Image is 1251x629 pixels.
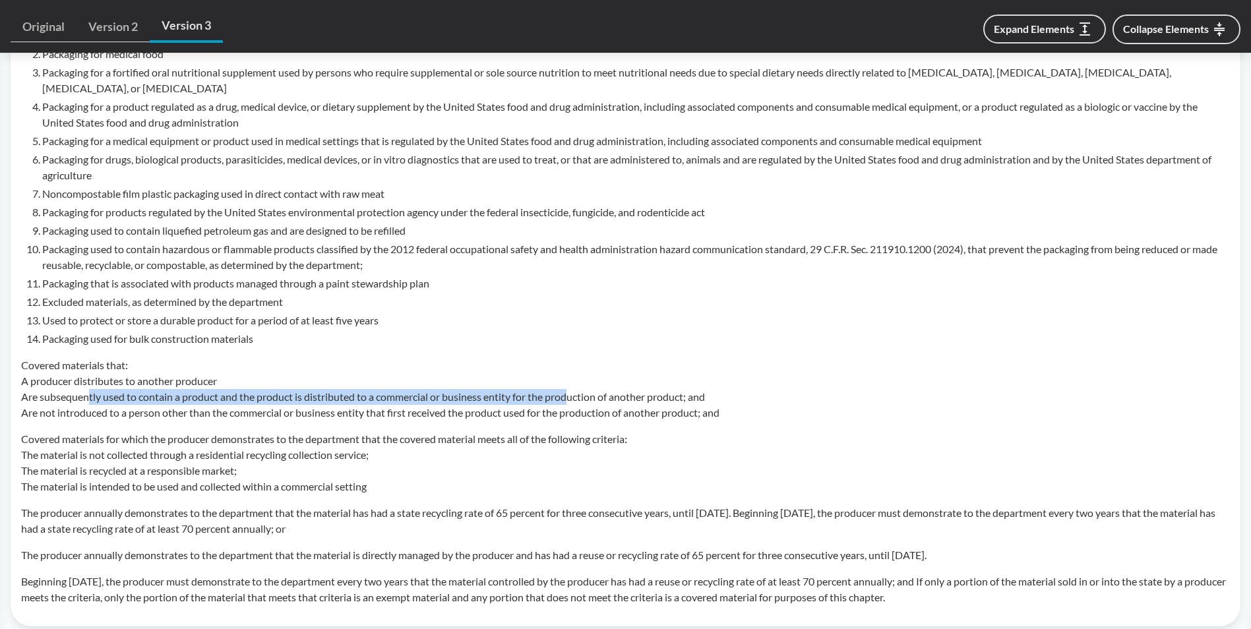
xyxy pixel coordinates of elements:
p: The producer annually demonstrates to the department that the material has had a state recycling ... [21,505,1230,537]
li: Packaging used for bulk construction materials [42,331,1230,347]
li: Packaging used to contain liquefied petroleum gas and are designed to be refilled [42,223,1230,239]
li: Packaging used to contain hazardous or flammable products classified by the 2012 federal occupati... [42,241,1230,273]
li: Packaging for a product regulated as a drug, medical device, or dietary supplement by the United ... [42,99,1230,131]
li: Used to protect or store a durable product for a period of at least five years [42,313,1230,328]
button: Expand Elements [983,15,1106,44]
a: Version 3 [150,11,223,43]
li: Packaging for drugs, biological products, parasiticides, medical devices, or in vitro diagnostics... [42,152,1230,183]
li: Packaging for a fortified oral nutritional supplement used by persons who require supplemental or... [42,65,1230,96]
li: Packaging that is associated with products managed through a paint stewardship plan [42,276,1230,291]
li: Noncompostable film plastic packaging used in direct contact with raw meat [42,186,1230,202]
li: Packaging for a medical equipment or product used in medical settings that is regulated by the Un... [42,133,1230,149]
p: Beginning [DATE], the producer must demonstrate to the department every two years that the materi... [21,574,1230,605]
p: Covered materials for which the producer demonstrates to the department that the covered material... [21,431,1230,494]
li: Packaging for products regulated by the United States environmental protection agency under the f... [42,204,1230,220]
a: Original [11,12,76,42]
button: Collapse Elements [1113,15,1240,44]
li: Excluded materials, as determined by the department [42,294,1230,310]
p: Covered materials that: A producer distributes to another producer Are subsequently used to conta... [21,357,1230,421]
p: The producer annually demonstrates to the department that the material is directly managed by the... [21,547,1230,563]
li: Packaging for medical food [42,46,1230,62]
a: Version 2 [76,12,150,42]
